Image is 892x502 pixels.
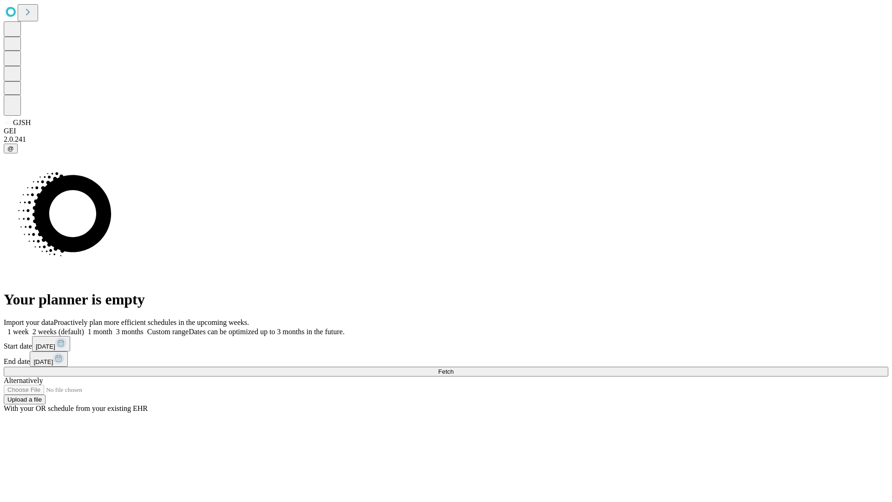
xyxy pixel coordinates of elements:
span: [DATE] [36,343,55,350]
span: Alternatively [4,376,43,384]
span: 1 month [88,328,112,336]
span: Import your data [4,318,54,326]
span: 1 week [7,328,29,336]
span: With your OR schedule from your existing EHR [4,404,148,412]
button: Upload a file [4,395,46,404]
span: Fetch [438,368,453,375]
div: Start date [4,336,888,351]
button: [DATE] [30,351,68,367]
button: [DATE] [32,336,70,351]
span: Custom range [147,328,189,336]
h1: Your planner is empty [4,291,888,308]
span: [DATE] [33,358,53,365]
span: 3 months [116,328,144,336]
div: 2.0.241 [4,135,888,144]
span: 2 weeks (default) [33,328,84,336]
span: GJSH [13,119,31,126]
div: GEI [4,127,888,135]
button: Fetch [4,367,888,376]
span: @ [7,145,14,152]
button: @ [4,144,18,153]
div: End date [4,351,888,367]
span: Proactively plan more efficient schedules in the upcoming weeks. [54,318,249,326]
span: Dates can be optimized up to 3 months in the future. [189,328,344,336]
